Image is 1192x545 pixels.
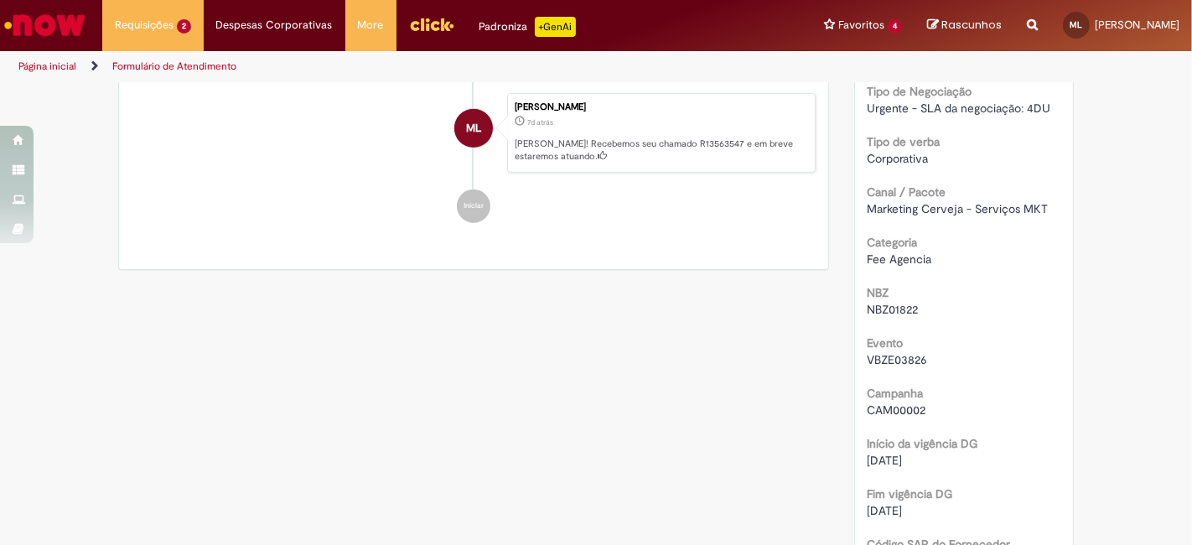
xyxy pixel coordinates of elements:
b: Canal / Pacote [868,184,946,200]
span: CAM00002 [868,402,926,418]
span: Requisições [115,17,174,34]
b: Campanha [868,386,924,401]
span: Rascunhos [941,17,1002,33]
div: Padroniza [479,17,576,37]
span: 4 [888,19,902,34]
span: [DATE] [868,453,903,468]
div: Maria Eduarda Nunes Lacerda [454,109,493,148]
span: ML [466,108,481,148]
b: Tipo de Negociação [868,84,972,99]
span: VBZE03826 [868,352,928,367]
b: Fim vigência DG [868,486,953,501]
span: NBZ01822 [868,302,919,317]
span: Corporativa [868,151,929,166]
li: Maria Eduarda Nunes Lacerda [132,93,816,174]
a: Rascunhos [927,18,1002,34]
div: [PERSON_NAME] [515,102,806,112]
span: 2 [177,19,191,34]
time: 24/09/2025 15:11:51 [527,117,553,127]
p: +GenAi [535,17,576,37]
p: [PERSON_NAME]! Recebemos seu chamado R13563547 e em breve estaremos atuando. [515,138,806,163]
ul: Trilhas de página [13,51,782,82]
span: Urgente - SLA da negociação: 4DU [868,101,1051,116]
span: Fee Agencia [868,252,932,267]
span: [DATE] [868,503,903,518]
b: NBZ [868,285,889,300]
b: Tipo de verba [868,134,941,149]
b: Início da vigência DG [868,436,978,451]
b: Evento [868,335,904,350]
a: Página inicial [18,60,76,73]
span: Marketing Cerveja - Serviços MKT [868,201,1049,216]
span: Despesas Corporativas [216,17,333,34]
span: [PERSON_NAME] [1095,18,1179,32]
a: Formulário de Atendimento [112,60,236,73]
img: ServiceNow [2,8,88,42]
span: More [358,17,384,34]
span: Favoritos [838,17,884,34]
span: ML [1070,19,1083,30]
b: Categoria [868,235,918,250]
img: click_logo_yellow_360x200.png [409,12,454,37]
span: 7d atrás [527,117,553,127]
